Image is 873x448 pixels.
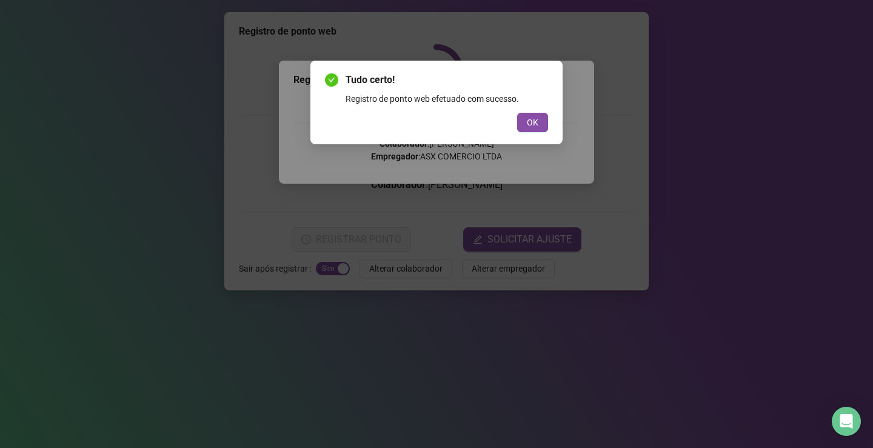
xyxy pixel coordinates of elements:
div: Registro de ponto web efetuado com sucesso. [346,92,548,105]
div: Open Intercom Messenger [832,407,861,436]
span: Tudo certo! [346,73,548,87]
button: OK [517,113,548,132]
span: OK [527,116,538,129]
span: check-circle [325,73,338,87]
